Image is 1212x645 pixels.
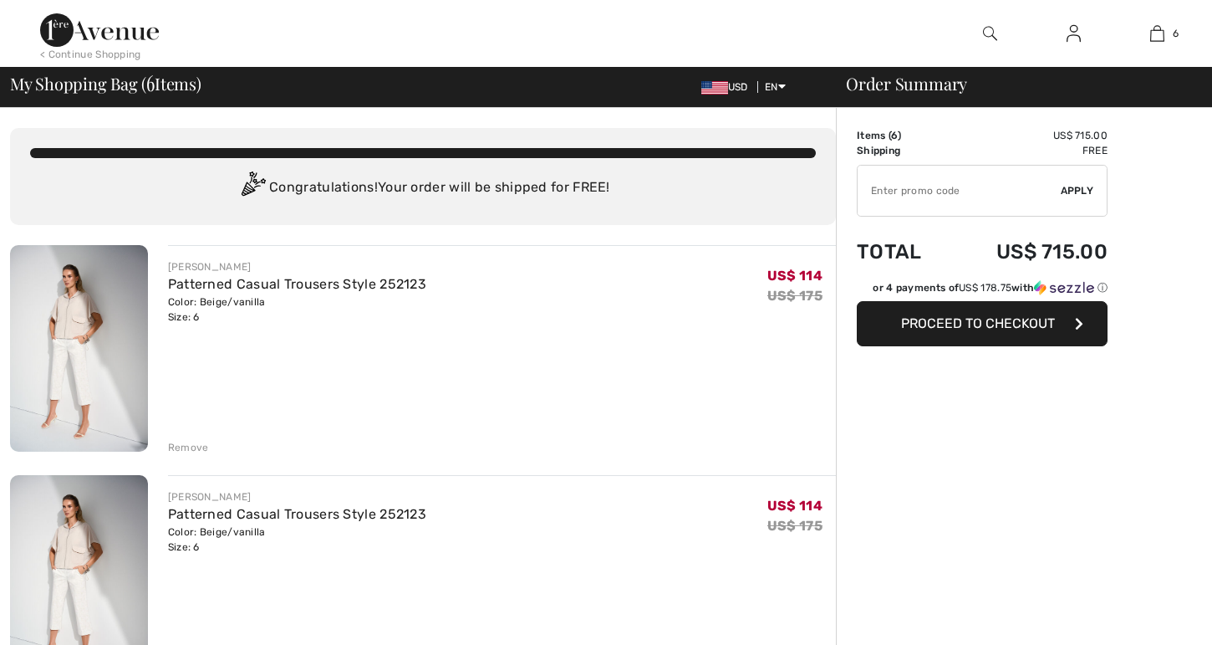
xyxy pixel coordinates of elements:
span: 6 [1173,26,1179,41]
span: Apply [1061,183,1094,198]
img: Sezzle [1034,280,1094,295]
span: Proceed to Checkout [901,315,1055,331]
s: US$ 175 [767,518,822,534]
span: US$ 114 [767,268,822,284]
a: 6 [1116,23,1198,44]
span: My Shopping Bag ( Items) [10,75,201,92]
td: US$ 715.00 [949,223,1108,280]
img: My Info [1067,23,1081,44]
a: Sign In [1053,23,1094,44]
img: US Dollar [701,81,728,95]
span: 6 [146,71,155,93]
div: Color: Beige/vanilla Size: 6 [168,525,426,555]
button: Proceed to Checkout [857,301,1108,346]
img: Patterned Casual Trousers Style 252123 [10,245,148,452]
div: Order Summary [826,75,1202,92]
div: [PERSON_NAME] [168,259,426,274]
div: Remove [168,440,209,455]
div: or 4 payments of with [873,280,1108,295]
td: Items ( ) [857,128,949,143]
span: US$ 114 [767,498,822,514]
div: Color: Beige/vanilla Size: 6 [168,294,426,325]
div: < Continue Shopping [40,47,141,62]
td: Shipping [857,143,949,158]
span: US$ 178.75 [959,282,1011,294]
div: [PERSON_NAME] [168,489,426,504]
span: USD [701,81,755,93]
a: Patterned Casual Trousers Style 252123 [168,276,426,292]
td: Total [857,223,949,280]
div: or 4 payments ofUS$ 178.75withSezzle Click to learn more about Sezzle [857,280,1108,301]
img: 1ère Avenue [40,13,159,47]
td: Free [949,143,1108,158]
img: My Bag [1150,23,1164,44]
div: Congratulations! Your order will be shipped for FREE! [30,171,816,205]
span: EN [765,81,786,93]
a: Patterned Casual Trousers Style 252123 [168,506,426,522]
td: US$ 715.00 [949,128,1108,143]
img: Congratulation2.svg [236,171,269,205]
span: 6 [891,130,898,141]
input: Promo code [858,166,1061,216]
s: US$ 175 [767,288,822,304]
img: search the website [983,23,997,44]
